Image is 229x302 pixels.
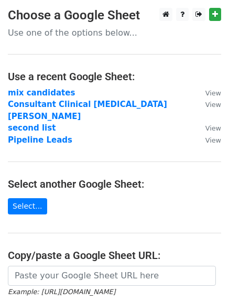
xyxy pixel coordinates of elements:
[8,27,221,38] p: Use one of the options below...
[8,249,221,262] h4: Copy/paste a Google Sheet URL:
[195,88,221,98] a: View
[8,266,216,286] input: Paste your Google Sheet URL here
[205,124,221,132] small: View
[8,178,221,190] h4: Select another Google Sheet:
[8,288,115,296] small: Example: [URL][DOMAIN_NAME]
[195,123,221,133] a: View
[205,89,221,97] small: View
[205,136,221,144] small: View
[8,135,72,145] a: Pipeline Leads
[8,70,221,83] h4: Use a recent Google Sheet:
[8,100,167,121] a: Consultant Clinical [MEDICAL_DATA] [PERSON_NAME]
[8,8,221,23] h3: Choose a Google Sheet
[195,135,221,145] a: View
[205,101,221,109] small: View
[8,198,47,214] a: Select...
[8,88,75,98] a: mix candidates
[195,100,221,109] a: View
[8,123,56,133] a: second list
